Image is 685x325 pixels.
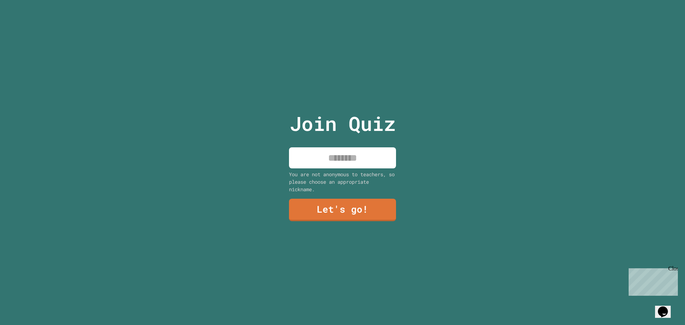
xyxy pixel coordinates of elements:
[626,265,678,296] iframe: chat widget
[289,199,396,221] a: Let's go!
[655,296,678,318] iframe: chat widget
[290,109,396,138] p: Join Quiz
[289,171,396,193] div: You are not anonymous to teachers, so please choose an appropriate nickname.
[3,3,49,45] div: Chat with us now!Close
